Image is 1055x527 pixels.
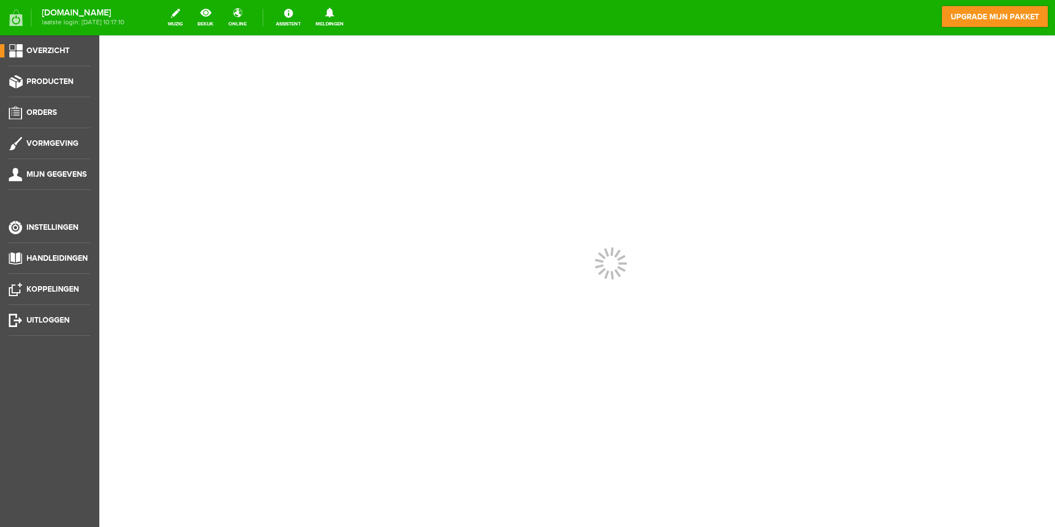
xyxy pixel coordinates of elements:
[42,10,124,16] strong: [DOMAIN_NAME]
[26,139,78,148] span: Vormgeving
[26,108,57,117] span: Orders
[26,284,79,294] span: Koppelingen
[26,315,70,325] span: Uitloggen
[26,46,70,55] span: Overzicht
[26,170,87,179] span: Mijn gegevens
[309,6,350,30] a: Meldingen
[26,77,73,86] span: Producten
[222,6,253,30] a: online
[941,6,1048,28] a: upgrade mijn pakket
[191,6,220,30] a: bekijk
[42,19,124,25] span: laatste login: [DATE] 10:17:10
[26,223,78,232] span: Instellingen
[269,6,307,30] a: Assistent
[26,254,88,263] span: Handleidingen
[161,6,189,30] a: wijzig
